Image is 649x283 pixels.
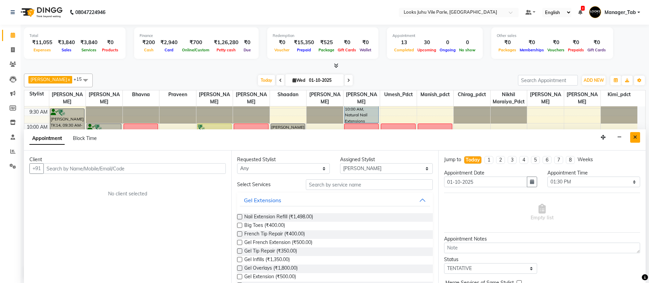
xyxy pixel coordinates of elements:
div: ₹0 [241,39,253,47]
span: Cash [142,48,155,52]
div: ₹0 [358,39,373,47]
span: Vouchers [546,48,566,52]
span: Petty cash [215,48,237,52]
div: ₹0 [273,39,291,47]
div: ₹0 [497,39,518,47]
span: Wed [291,78,307,83]
span: 2 [581,6,585,11]
span: Gift Cards [586,48,608,52]
div: 10:00 AM [25,124,49,131]
span: Empty list [531,204,554,221]
span: [PERSON_NAME] [196,90,233,106]
span: Card [163,48,175,52]
button: Gel Extensions [240,194,430,206]
div: ₹700 [180,39,211,47]
img: logo [17,3,64,22]
span: Umesh_Pdct [380,90,417,99]
div: [PERSON_NAME], TK19, 10:00 AM-11:00 AM, Artistic Director Cut(M) [87,124,121,153]
button: Close [630,132,640,143]
div: ₹1,26,280 [211,39,241,47]
span: Appointment [29,132,65,145]
span: Bhavna [123,90,159,99]
span: Sales [60,48,73,52]
li: 8 [566,156,575,164]
span: Packages [497,48,518,52]
div: 30 [416,39,438,47]
div: Today [466,156,480,164]
img: Manager_Tab [589,6,601,18]
li: 4 [519,156,528,164]
span: [PERSON_NAME] [233,90,270,106]
span: Kimi_pdct [601,90,637,99]
span: Manager_Tab [605,9,636,16]
div: Appointment Date [444,169,537,177]
div: No client selected [46,190,209,197]
div: Jump to [444,156,461,163]
span: Block Time [73,135,97,141]
li: 6 [543,156,551,164]
div: [PERSON_NAME], TK09, 10:00 AM-11:00 AM, Wash Shampoo(F) [197,124,232,153]
div: Client [29,156,226,163]
input: Search by service name [306,179,433,190]
span: [PERSON_NAME] [307,90,343,106]
span: Today [258,75,275,86]
div: Appointment Notes [444,235,640,243]
div: [PERSON_NAME], TK14, 09:30 AM-10:30 AM, Artistic Director Inoa Roots Touchup [50,109,85,138]
span: ADD NEW [584,78,604,83]
span: Due [242,48,252,52]
span: [PERSON_NAME] [49,90,86,106]
span: Products [100,48,120,52]
div: Select Services [232,181,301,188]
span: [PERSON_NAME] [564,90,601,106]
span: Nail Extension Refill (₹1,498.00) [244,213,313,222]
span: +15 [74,76,87,82]
input: yyyy-mm-dd [444,177,527,187]
span: Package [317,48,336,52]
div: Appointment [392,33,477,39]
div: ₹0 [566,39,586,47]
li: 5 [531,156,540,164]
li: 7 [554,156,563,164]
div: 0 [438,39,457,47]
span: Expenses [32,48,53,52]
input: Search by Name/Mobile/Email/Code [43,163,226,174]
span: Online/Custom [180,48,211,52]
span: Big Toes (₹400.00) [244,222,285,230]
span: No show [457,48,477,52]
div: ₹0 [546,39,566,47]
div: ₹3,840 [55,39,78,47]
a: x [67,77,70,82]
span: Praveen [159,90,196,99]
span: Gel Infills (₹1,350.00) [244,256,290,265]
div: ₹0 [586,39,608,47]
input: Search Appointment [518,75,578,86]
div: ₹0 [100,39,120,47]
div: 0 [457,39,477,47]
div: Gel Extensions [244,196,281,204]
span: Chirag_pdct [454,90,490,99]
button: +91 [29,163,44,174]
input: 2025-10-01 [307,75,341,86]
div: Other sales [497,33,608,39]
span: Completed [392,48,416,52]
span: [PERSON_NAME] [30,77,67,82]
span: Shaadan [270,90,307,99]
span: Memberships [518,48,546,52]
span: Ongoing [438,48,457,52]
span: [PERSON_NAME] [527,90,564,106]
div: Weeks [577,156,593,163]
div: Assigned Stylist [340,156,433,163]
div: Appointment Time [547,169,640,177]
span: Manish_pdct [417,90,454,99]
div: 9:30 AM [28,108,49,116]
span: Voucher [273,48,291,52]
div: [PERSON_NAME] ., TK03, 10:00 AM-10:30 AM, [PERSON_NAME] Trimming [271,124,305,138]
li: 3 [508,156,517,164]
span: Gel Overlays (₹1,800.00) [244,265,298,273]
span: Gel French Extension (₹500.00) [244,239,312,247]
span: Upcoming [416,48,438,52]
div: ₹3,840 [78,39,100,47]
div: ₹2,940 [158,39,180,47]
span: [PERSON_NAME] [86,90,122,106]
div: ₹0 [518,39,546,47]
